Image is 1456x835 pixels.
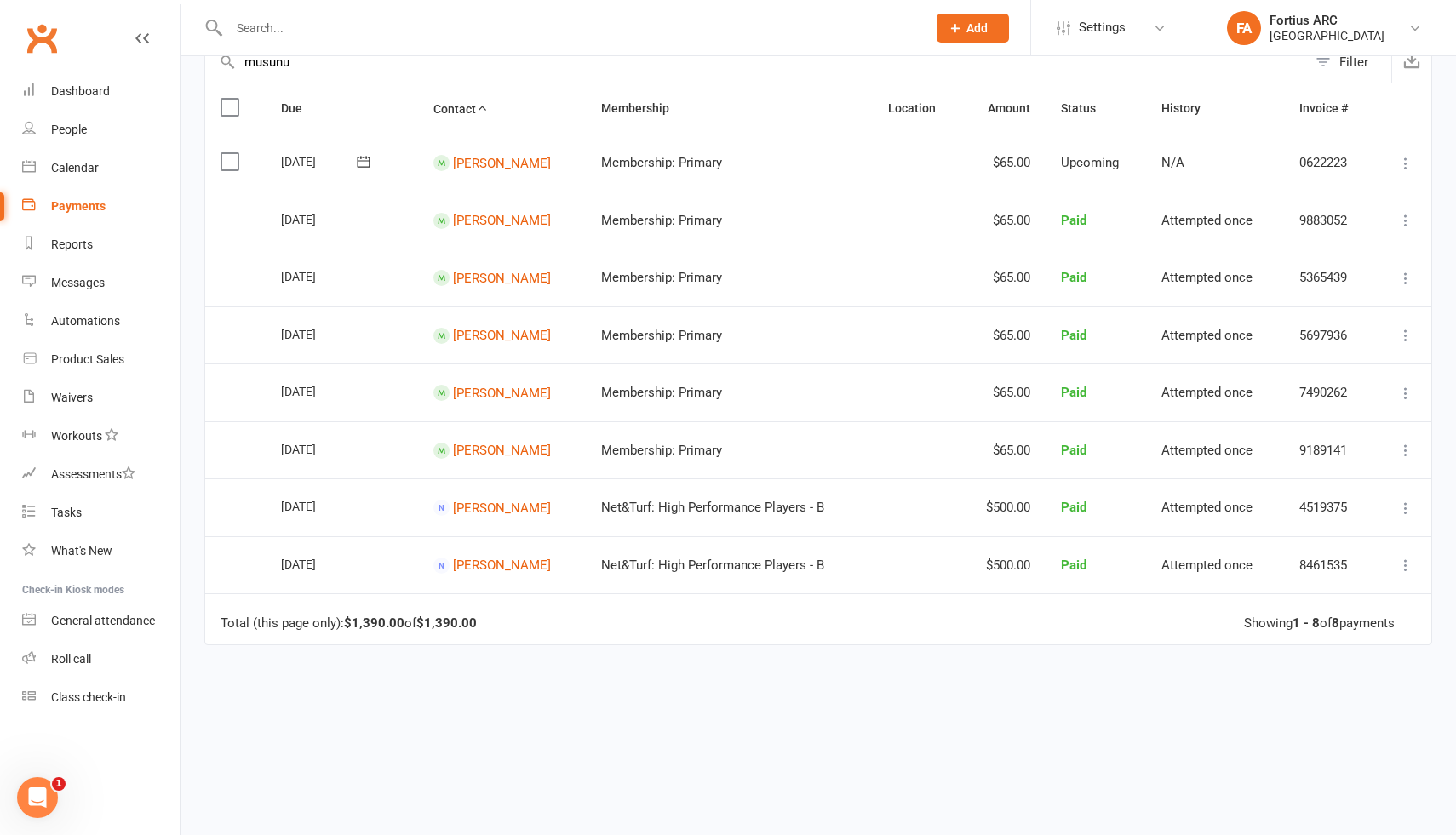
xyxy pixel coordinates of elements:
button: Add [937,14,1009,43]
div: Reports [51,237,93,251]
td: $65.00 [961,134,1046,192]
td: 9883052 [1284,192,1373,249]
div: What's New [51,544,112,558]
a: [PERSON_NAME] [453,558,551,573]
button: Filter [1307,42,1391,83]
span: Membership: Primary [601,328,722,343]
div: Product Sales [51,352,124,366]
a: Product Sales [22,340,180,379]
a: Roll call [22,640,180,678]
th: Due [266,83,418,134]
div: Calendar [51,161,99,174]
strong: $1,390.00 [416,615,477,631]
span: Attempted once [1161,328,1253,343]
div: Payments [51,199,106,213]
td: 5365439 [1284,249,1373,306]
div: Total (this page only): of [221,616,477,631]
td: $65.00 [961,249,1046,306]
div: People [51,123,87,136]
a: [PERSON_NAME] [453,328,551,343]
span: Attempted once [1161,213,1253,228]
td: $65.00 [961,306,1046,364]
td: $65.00 [961,192,1046,249]
span: Membership: Primary [601,443,722,458]
span: Membership: Primary [601,155,722,170]
span: Membership: Primary [601,385,722,400]
span: Attempted once [1161,558,1253,573]
div: [DATE] [281,551,359,577]
a: Workouts [22,417,180,455]
a: Class kiosk mode [22,678,180,717]
span: Net&Turf: High Performance Players - B [601,558,824,573]
th: Invoice # [1284,83,1373,134]
div: [DATE] [281,321,359,347]
div: [DATE] [281,206,359,232]
th: Membership [586,83,873,134]
th: Location [873,83,961,134]
a: [PERSON_NAME] [453,270,551,285]
td: 4519375 [1284,478,1373,536]
div: [DATE] [281,493,359,519]
a: Waivers [22,379,180,417]
div: [DATE] [281,436,359,462]
a: [PERSON_NAME] [453,155,551,170]
span: Paid [1061,558,1086,573]
div: Dashboard [51,84,110,98]
th: Status [1046,83,1146,134]
span: Settings [1079,9,1126,47]
a: What's New [22,532,180,570]
a: Reports [22,226,180,264]
a: Tasks [22,494,180,532]
span: Paid [1061,385,1086,400]
th: Amount [961,83,1046,134]
div: Assessments [51,467,135,481]
div: Class check-in [51,690,126,704]
div: Tasks [51,506,82,519]
div: [DATE] [281,263,359,289]
div: Automations [51,314,120,328]
iframe: Intercom live chat [17,777,58,818]
strong: 8 [1332,615,1339,631]
strong: 1 - 8 [1293,615,1320,631]
a: Assessments [22,455,180,494]
th: Contact [418,83,586,134]
a: People [22,111,180,149]
span: 1 [52,777,66,791]
input: Search... [224,16,914,40]
td: 7490262 [1284,363,1373,421]
span: Paid [1061,500,1086,515]
span: Add [966,21,988,35]
strong: $1,390.00 [344,615,404,631]
div: Roll call [51,652,91,666]
span: Net&Turf: High Performance Players - B [601,500,824,515]
th: History [1146,83,1284,134]
span: Attempted once [1161,500,1253,515]
td: 9189141 [1284,421,1373,479]
a: [PERSON_NAME] [453,443,551,458]
td: $500.00 [961,536,1046,594]
div: [DATE] [281,378,359,404]
a: [PERSON_NAME] [453,385,551,400]
span: Upcoming [1061,155,1119,170]
a: Payments [22,187,180,226]
a: Calendar [22,149,180,187]
td: $65.00 [961,421,1046,479]
div: [DATE] [281,148,359,174]
div: General attendance [51,614,155,627]
div: [GEOGRAPHIC_DATA] [1270,28,1384,43]
td: 8461535 [1284,536,1373,594]
a: General attendance kiosk mode [22,602,180,640]
td: 0622223 [1284,134,1373,192]
a: Messages [22,264,180,302]
span: Attempted once [1161,443,1253,458]
span: Membership: Primary [601,270,722,285]
a: [PERSON_NAME] [453,213,551,228]
span: Attempted once [1161,385,1253,400]
span: Paid [1061,270,1086,285]
span: Membership: Primary [601,213,722,228]
div: Filter [1339,52,1368,72]
a: [PERSON_NAME] [453,500,551,515]
span: Paid [1061,443,1086,458]
span: N/A [1161,155,1184,170]
span: Paid [1061,328,1086,343]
